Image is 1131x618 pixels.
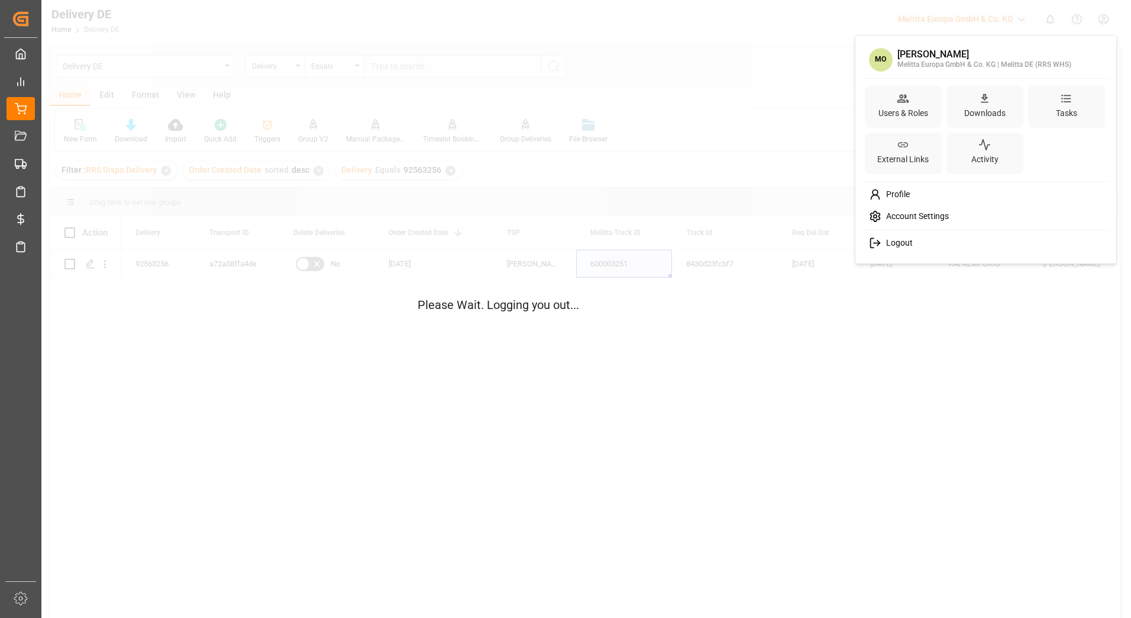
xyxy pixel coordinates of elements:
div: Melitta Europa GmbH & Co. KG | Melitta DE (RRS WHS) [897,60,1071,70]
div: Activity [969,151,1001,168]
span: MO [869,48,893,72]
span: Account Settings [881,211,949,222]
div: Users & Roles [876,105,930,122]
div: Downloads [962,105,1008,122]
span: Logout [881,238,913,249]
span: Profile [881,189,910,200]
p: Please Wait. Logging you out... [418,296,713,314]
div: External Links [875,151,931,168]
div: [PERSON_NAME] [897,49,1071,60]
div: Tasks [1054,105,1080,122]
